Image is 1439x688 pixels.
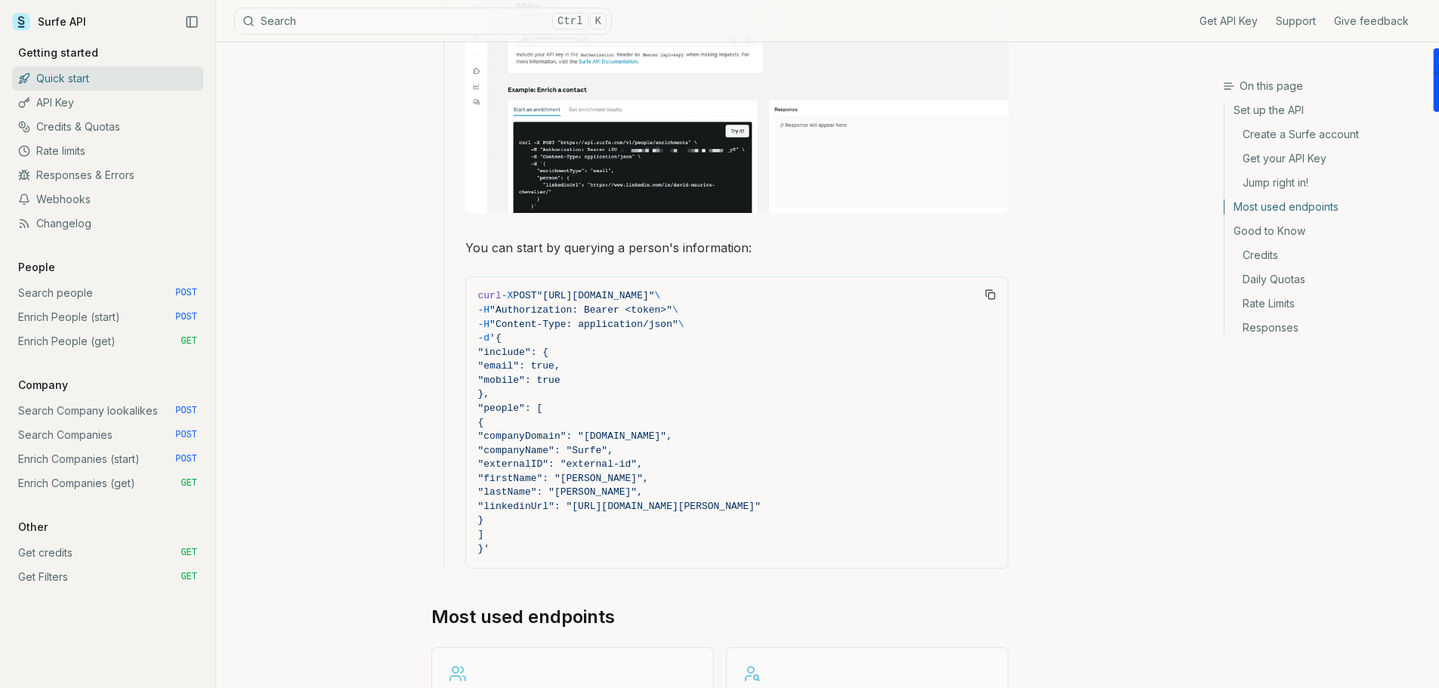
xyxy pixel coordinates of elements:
[478,458,643,470] span: "externalID": "external-id",
[12,541,203,565] a: Get credits GET
[175,287,197,299] span: POST
[12,115,203,139] a: Credits & Quotas
[489,332,502,344] span: '{
[478,347,549,358] span: "include": {
[478,529,484,540] span: ]
[1223,79,1427,94] h3: On this page
[234,8,612,35] button: SearchCtrlK
[1224,122,1427,147] a: Create a Surfe account
[175,429,197,441] span: POST
[489,319,678,330] span: "Content-Type: application/json"
[12,520,54,535] p: Other
[478,543,490,554] span: }'
[465,237,1008,258] p: You can start by querying a person's information:
[537,290,655,301] span: "[URL][DOMAIN_NAME]"
[1200,14,1258,29] a: Get API Key
[12,187,203,211] a: Webhooks
[12,11,86,33] a: Surfe API
[478,388,490,400] span: },
[181,477,197,489] span: GET
[12,471,203,495] a: Enrich Companies (get) GET
[1224,171,1427,195] a: Jump right in!
[181,11,203,33] button: Collapse Sidebar
[12,378,74,393] p: Company
[12,163,203,187] a: Responses & Errors
[1224,267,1427,292] a: Daily Quotas
[655,290,661,301] span: \
[678,319,684,330] span: \
[478,375,560,386] span: "mobile": true
[12,565,203,589] a: Get Filters GET
[181,571,197,583] span: GET
[12,329,203,353] a: Enrich People (get) GET
[478,486,643,498] span: "lastName": "[PERSON_NAME]",
[478,304,490,316] span: -H
[478,417,484,428] span: {
[1224,195,1427,219] a: Most used endpoints
[979,283,1002,306] button: Copy Text
[590,13,607,29] kbd: K
[552,13,588,29] kbd: Ctrl
[1224,316,1427,335] a: Responses
[478,514,484,526] span: }
[1224,147,1427,171] a: Get your API Key
[1224,292,1427,316] a: Rate Limits
[181,335,197,347] span: GET
[478,290,502,301] span: curl
[672,304,678,316] span: \
[478,332,490,344] span: -d
[12,45,104,60] p: Getting started
[478,501,761,512] span: "linkedinUrl": "[URL][DOMAIN_NAME][PERSON_NAME]"
[12,281,203,305] a: Search people POST
[12,91,203,115] a: API Key
[12,399,203,423] a: Search Company lookalikes POST
[489,304,672,316] span: "Authorization: Bearer <token>"
[513,290,536,301] span: POST
[478,430,672,442] span: "companyDomain": "[DOMAIN_NAME]",
[502,290,514,301] span: -X
[478,403,543,414] span: "people": [
[12,447,203,471] a: Enrich Companies (start) POST
[12,423,203,447] a: Search Companies POST
[12,211,203,236] a: Changelog
[175,311,197,323] span: POST
[478,319,490,330] span: -H
[12,260,61,275] p: People
[478,360,560,372] span: "email": true,
[1224,103,1427,122] a: Set up the API
[12,139,203,163] a: Rate limits
[478,473,649,484] span: "firstName": "[PERSON_NAME]",
[175,405,197,417] span: POST
[12,66,203,91] a: Quick start
[431,605,615,629] a: Most used endpoints
[1224,243,1427,267] a: Credits
[478,445,613,456] span: "companyName": "Surfe",
[1334,14,1409,29] a: Give feedback
[1224,219,1427,243] a: Good to Know
[175,453,197,465] span: POST
[1276,14,1316,29] a: Support
[12,305,203,329] a: Enrich People (start) POST
[181,547,197,559] span: GET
